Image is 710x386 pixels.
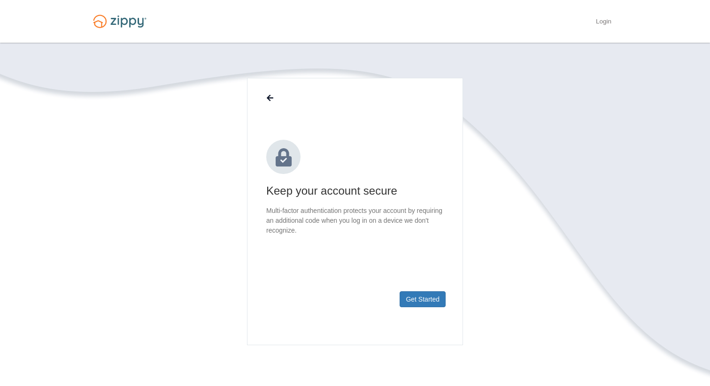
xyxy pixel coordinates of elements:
[266,183,444,198] h1: Keep your account secure
[266,206,444,235] p: Multi-factor authentication protects your account by requiring an additional code when you log in...
[400,291,446,307] button: Get Started
[87,10,152,32] img: Logo
[596,18,611,27] a: Login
